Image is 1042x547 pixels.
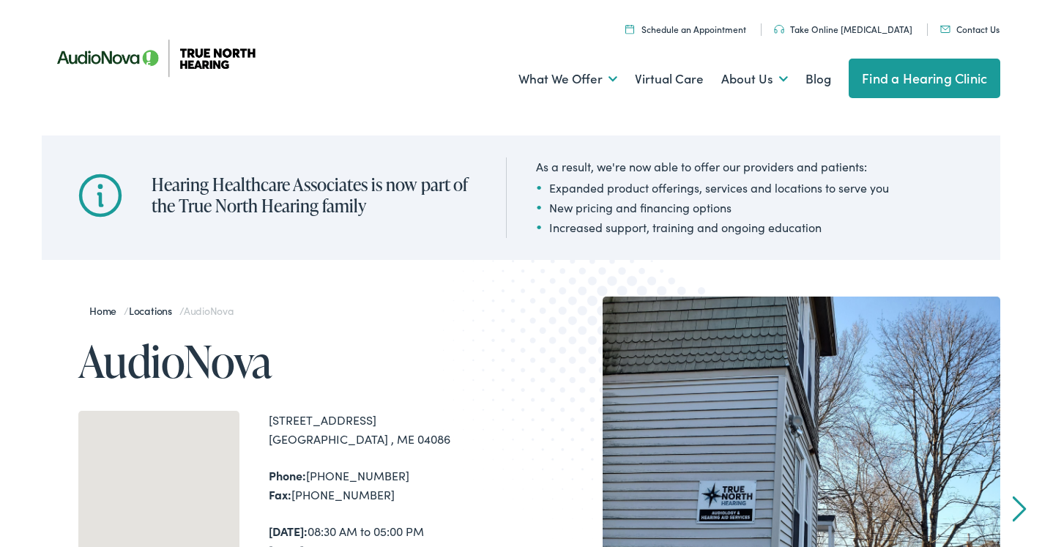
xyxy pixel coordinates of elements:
[536,179,889,196] li: Expanded product offerings, services and locations to serve you
[625,23,746,35] a: Schedule an Appointment
[536,218,889,236] li: Increased support, training and ongoing education
[940,26,950,33] img: Mail icon in color code ffb348, used for communication purposes
[269,486,291,502] strong: Fax:
[269,411,521,448] div: [STREET_ADDRESS] [GEOGRAPHIC_DATA] , ME 04086
[89,303,124,318] a: Home
[625,24,634,34] img: Icon symbolizing a calendar in color code ffb348
[129,303,179,318] a: Locations
[774,23,912,35] a: Take Online [MEDICAL_DATA]
[269,523,308,539] strong: [DATE]:
[774,25,784,34] img: Headphones icon in color code ffb348
[849,59,1000,98] a: Find a Hearing Clinic
[536,198,889,216] li: New pricing and financing options
[721,52,788,106] a: About Us
[635,52,704,106] a: Virtual Care
[78,337,521,385] h1: AudioNova
[940,23,1000,35] a: Contact Us
[518,52,617,106] a: What We Offer
[805,52,831,106] a: Blog
[536,157,889,175] div: As a result, we're now able to offer our providers and patients:
[89,303,234,318] span: / /
[184,303,234,318] span: AudioNova
[152,174,477,217] h2: Hearing Healthcare Associates is now part of the True North Hearing family
[1013,496,1027,522] a: Next
[269,467,306,483] strong: Phone:
[269,466,521,504] div: [PHONE_NUMBER] [PHONE_NUMBER]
